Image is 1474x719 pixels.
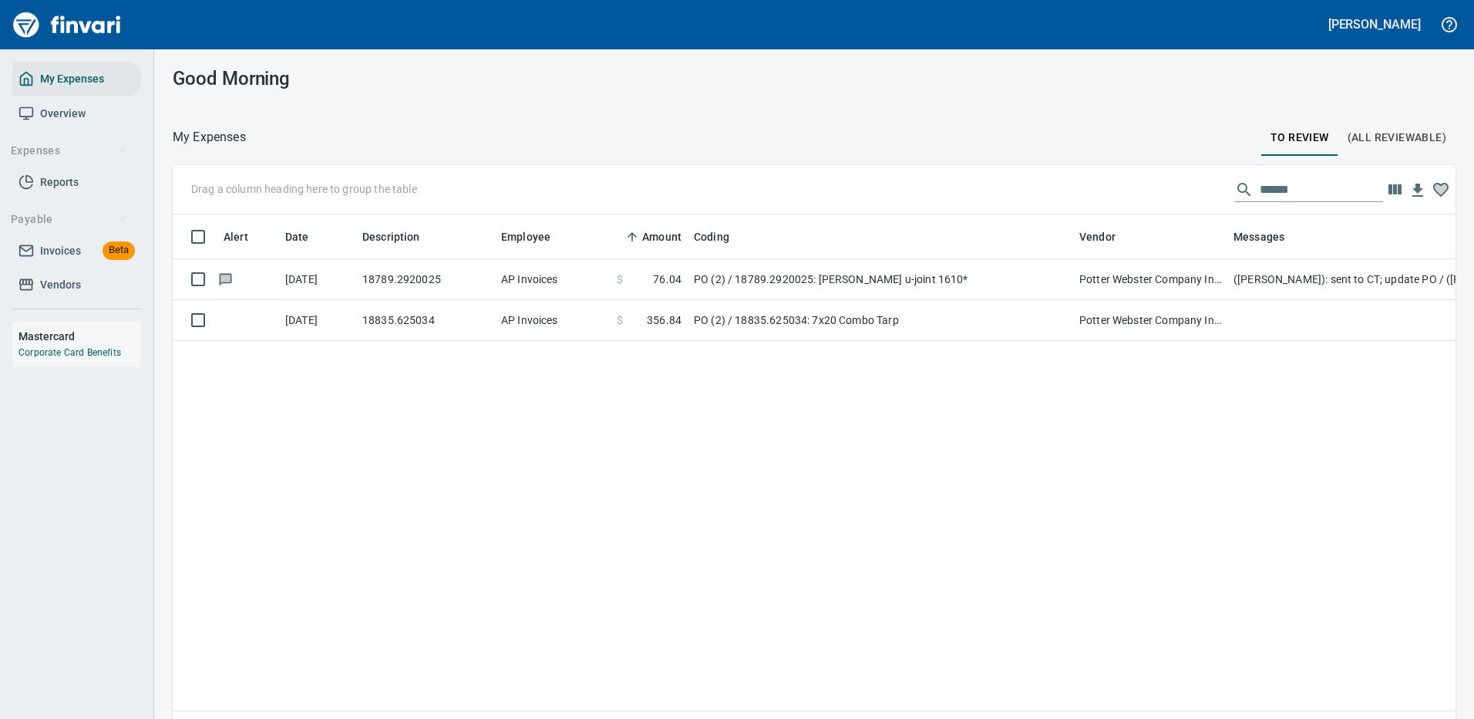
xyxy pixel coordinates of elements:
[12,96,141,131] a: Overview
[173,68,576,89] h3: Good Morning
[103,241,135,259] span: Beta
[5,205,133,234] button: Payable
[1348,128,1446,147] span: (All Reviewable)
[356,300,495,341] td: 18835.625034
[217,274,234,284] span: Has messages
[279,300,356,341] td: [DATE]
[19,328,141,345] h6: Mastercard
[40,69,104,89] span: My Expenses
[224,228,268,246] span: Alert
[617,312,623,328] span: $
[12,165,141,200] a: Reports
[495,259,611,300] td: AP Invoices
[501,228,550,246] span: Employee
[642,228,681,246] span: Amount
[173,128,246,147] p: My Expenses
[285,228,309,246] span: Date
[1233,228,1284,246] span: Messages
[40,275,81,295] span: Vendors
[1233,228,1304,246] span: Messages
[173,128,246,147] nav: breadcrumb
[1429,178,1452,201] button: Column choices favorited. Click to reset to default
[19,347,121,358] a: Corporate Card Benefits
[688,300,1073,341] td: PO (2) / 18835.625034: 7x20 Combo Tarp
[694,228,749,246] span: Coding
[9,6,125,43] img: Finvari
[11,210,127,229] span: Payable
[1073,259,1227,300] td: Potter Webster Company Inc (1-10818)
[5,137,133,165] button: Expenses
[362,228,440,246] span: Description
[279,259,356,300] td: [DATE]
[40,104,86,123] span: Overview
[1073,300,1227,341] td: Potter Webster Company Inc (1-10818)
[622,228,681,246] span: Amount
[694,228,729,246] span: Coding
[501,228,570,246] span: Employee
[224,228,248,246] span: Alert
[1324,12,1425,36] button: [PERSON_NAME]
[40,241,81,261] span: Invoices
[362,228,420,246] span: Description
[1383,178,1406,201] button: Choose columns to display
[12,234,141,268] a: InvoicesBeta
[12,62,141,96] a: My Expenses
[1328,16,1421,32] h5: [PERSON_NAME]
[647,312,681,328] span: 356.84
[495,300,611,341] td: AP Invoices
[688,259,1073,300] td: PO (2) / 18789.2920025: [PERSON_NAME] u-joint 1610*
[12,268,141,302] a: Vendors
[40,173,79,192] span: Reports
[653,272,681,287] span: 76.04
[356,259,495,300] td: 18789.2920025
[11,141,127,160] span: Expenses
[1079,228,1116,246] span: Vendor
[1270,128,1329,147] span: To Review
[191,181,417,197] p: Drag a column heading here to group the table
[285,228,329,246] span: Date
[617,272,623,287] span: $
[1079,228,1136,246] span: Vendor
